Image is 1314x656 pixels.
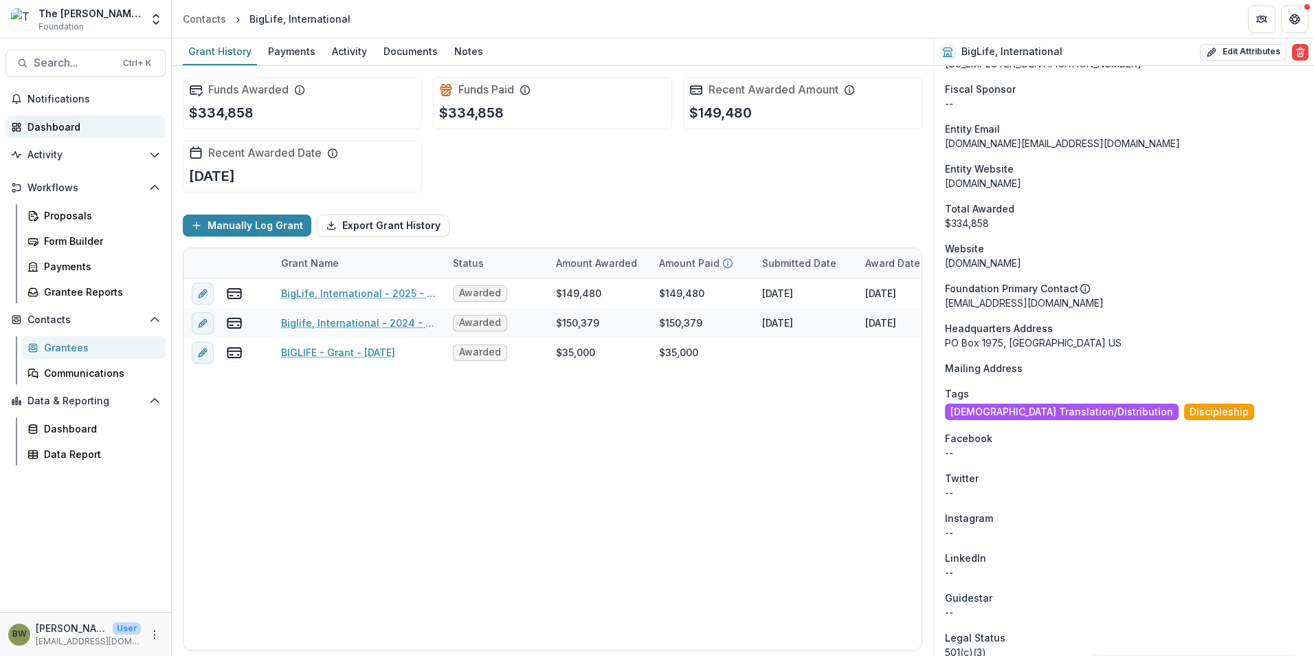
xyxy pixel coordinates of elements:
[945,336,1303,350] div: PO Box 1975, [GEOGRAPHIC_DATA] US
[449,41,489,61] div: Notes
[22,443,166,466] a: Data Report
[459,317,501,329] span: Awarded
[27,182,144,194] span: Workflows
[146,6,166,33] button: Open entity switcher
[273,248,445,278] div: Grant Name
[208,83,289,96] h2: Funds Awarded
[651,248,754,278] div: Amount Paid
[5,144,166,166] button: Open Activity
[709,83,838,96] h2: Recent Awarded Amount
[273,256,347,270] div: Grant Name
[22,362,166,384] a: Communications
[192,342,214,364] button: edit
[857,248,960,278] div: Award Date
[961,46,1062,58] h2: BigLife, International
[945,321,1053,336] span: Headquarters Address
[754,248,857,278] div: Submitted Date
[945,257,1021,269] a: [DOMAIN_NAME]
[445,248,548,278] div: Status
[192,283,214,305] button: edit
[22,417,166,440] a: Dashboard
[44,208,155,223] div: Proposals
[183,39,257,65] a: Grant History
[183,215,311,237] button: Manually Log Grant
[22,281,166,303] a: Grantee Reports
[378,39,443,65] a: Documents
[945,281,1078,296] p: Foundation Primary Contact
[945,176,1303,190] div: [DOMAIN_NAME]
[945,122,1000,136] span: Entity Email
[945,605,1303,620] div: --
[659,316,702,330] div: $150,379
[281,345,395,360] a: BIGLIFE - Grant - [DATE]
[36,635,141,648] p: [EMAIL_ADDRESS][DOMAIN_NAME]
[945,216,1303,230] div: $334,858
[445,256,492,270] div: Status
[439,102,504,123] p: $334,858
[659,286,704,300] div: $149,480
[556,286,601,300] div: $149,480
[22,336,166,359] a: Grantees
[263,39,321,65] a: Payments
[689,102,752,123] p: $149,480
[945,162,1014,176] span: Entity Website
[659,345,698,360] div: $35,000
[945,565,1303,580] div: --
[945,241,984,256] span: Website
[945,591,992,605] span: Guidestar
[5,50,166,77] button: Search...
[192,312,214,334] button: edit
[459,347,501,358] span: Awarded
[44,234,155,248] div: Form Builder
[326,39,372,65] a: Activity
[754,256,845,270] div: Submitted Date
[945,136,1303,151] div: [DOMAIN_NAME][EMAIL_ADDRESS][DOMAIN_NAME]
[556,345,595,360] div: $35,000
[44,259,155,274] div: Payments
[27,314,144,326] span: Contacts
[945,431,992,446] span: Facebook
[945,96,1303,111] div: --
[183,12,226,26] div: Contacts
[1248,6,1276,33] button: Partners
[36,621,107,635] p: [PERSON_NAME]
[27,149,144,161] span: Activity
[177,9,356,29] nav: breadcrumb
[281,316,436,330] a: Biglife, International - 2024 - The [PERSON_NAME] Foundation Grant Proposal Application
[249,12,350,26] div: BigLife, International
[945,201,1014,216] span: Total Awarded
[11,8,33,30] img: The Bolick Foundation
[34,56,115,69] span: Search...
[44,340,155,355] div: Grantees
[945,631,1005,645] span: Legal Status
[865,286,896,300] div: [DATE]
[5,88,166,110] button: Notifications
[27,120,155,134] div: Dashboard
[762,286,793,300] div: [DATE]
[459,287,501,299] span: Awarded
[449,39,489,65] a: Notes
[5,177,166,199] button: Open Workflows
[945,511,993,525] span: Instagram
[950,406,1173,418] span: [DEMOGRAPHIC_DATA] Translation/Distribution
[762,316,793,330] div: [DATE]
[226,285,243,302] button: view-payments
[44,422,155,436] div: Dashboard
[945,446,1303,460] div: --
[208,146,322,160] h2: Recent Awarded Date
[189,166,235,186] p: [DATE]
[27,94,160,105] span: Notifications
[317,215,449,237] button: Export Grant History
[113,622,141,635] p: User
[27,395,144,407] span: Data & Reporting
[1190,406,1249,418] span: Discipleship
[548,248,651,278] div: Amount Awarded
[326,41,372,61] div: Activity
[945,296,1303,310] p: [EMAIL_ADDRESS][DOMAIN_NAME]
[177,9,232,29] a: Contacts
[38,6,141,21] div: The [PERSON_NAME] Foundation
[38,21,84,33] span: Foundation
